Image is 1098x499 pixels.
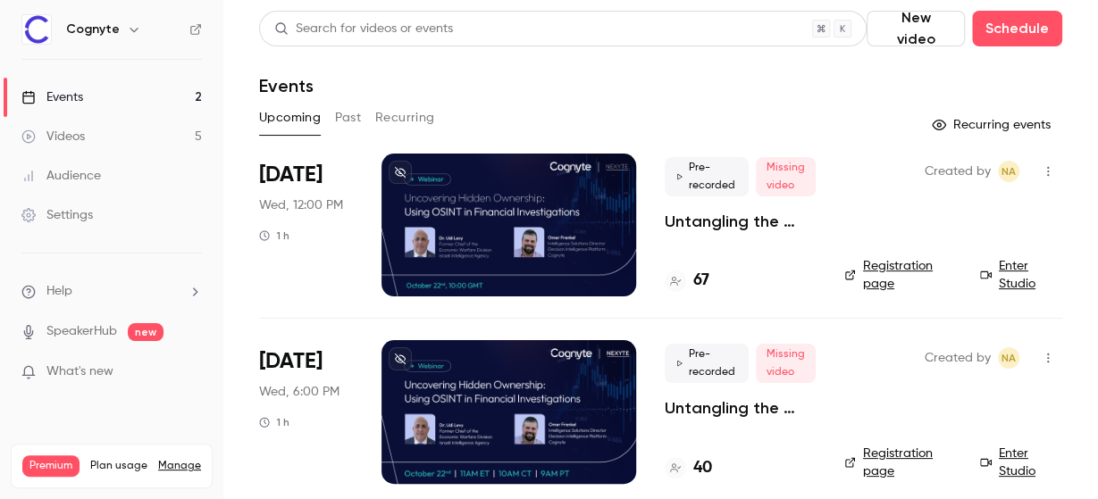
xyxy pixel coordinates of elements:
[665,211,816,232] a: Untangling the Web: Uncover Hidden Financial Ownership with OSINT
[259,154,353,296] div: Oct 22 Wed, 12:00 PM (Asia/Jerusalem)
[259,340,353,483] div: Oct 22 Wed, 11:00 AM (America/New York)
[972,11,1062,46] button: Schedule
[924,111,1062,139] button: Recurring events
[1002,347,1016,369] span: NA
[46,362,113,381] span: What's new
[21,167,101,185] div: Audience
[22,15,51,44] img: Cognyte
[259,229,289,243] div: 1 h
[46,322,117,341] a: SpeakerHub
[259,75,314,96] h1: Events
[665,157,749,196] span: Pre-recorded
[998,347,1019,369] span: Noah Adler
[980,445,1062,480] a: Enter Studio
[158,459,201,473] a: Manage
[259,415,289,429] div: 1 h
[665,269,709,293] a: 67
[21,88,83,106] div: Events
[693,269,709,293] h4: 67
[259,104,321,132] button: Upcoming
[1002,161,1016,182] span: NA
[90,459,147,473] span: Plan usage
[844,257,959,293] a: Registration page
[375,104,435,132] button: Recurring
[66,21,120,38] h6: Cognyte
[259,196,343,214] span: Wed, 12:00 PM
[259,161,323,189] span: [DATE]
[925,161,991,182] span: Created by
[259,383,339,401] span: Wed, 6:00 PM
[46,282,72,301] span: Help
[128,323,163,341] span: new
[665,456,712,480] a: 40
[665,344,749,383] span: Pre-recorded
[21,282,202,301] li: help-dropdown-opener
[180,364,202,380] iframe: Noticeable Trigger
[22,455,80,477] span: Premium
[998,161,1019,182] span: Noah Adler
[925,347,991,369] span: Created by
[259,347,323,376] span: [DATE]
[21,128,85,146] div: Videos
[867,11,965,46] button: New video
[980,257,1062,293] a: Enter Studio
[21,206,93,224] div: Settings
[335,104,361,132] button: Past
[665,397,816,419] a: Untangling the Web: Uncover Hidden Financial Ownership with OSINT
[274,20,453,38] div: Search for videos or events
[693,456,712,480] h4: 40
[844,445,959,480] a: Registration page
[756,344,816,383] span: Missing video
[756,157,816,196] span: Missing video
